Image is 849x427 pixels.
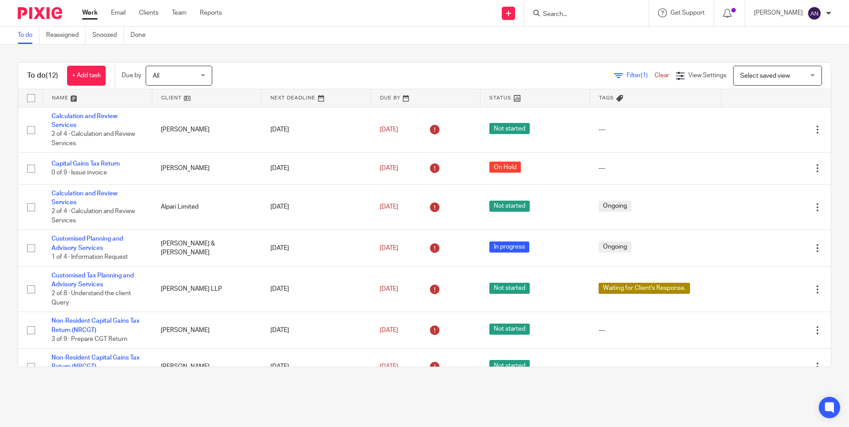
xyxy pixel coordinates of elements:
a: Reassigned [46,27,86,44]
span: Not started [489,283,530,294]
td: [PERSON_NAME] [152,312,261,348]
div: --- [599,326,712,335]
span: All [153,73,159,79]
img: Pixie [18,7,62,19]
a: Calculation and Review Services [52,113,117,128]
p: Due by [122,71,141,80]
td: [DATE] [262,266,371,312]
a: Done [131,27,152,44]
td: [PERSON_NAME] [152,107,261,153]
a: + Add task [67,66,106,86]
span: Not started [489,201,530,212]
a: Clients [139,8,159,17]
img: svg%3E [807,6,821,20]
a: Email [111,8,126,17]
span: [DATE] [380,204,398,210]
a: Work [82,8,98,17]
span: Waiting for Client's Response. [599,283,690,294]
a: Snoozed [92,27,124,44]
input: Search [542,11,622,19]
a: Reports [200,8,222,17]
span: [DATE] [380,327,398,333]
span: In progress [489,241,529,253]
a: Capital Gains Tax Return [52,161,120,167]
span: 1 of 4 · Information Request [52,254,128,260]
td: [DATE] [262,230,371,266]
span: 2 of 8 · Understand the client Query [52,291,131,306]
p: [PERSON_NAME] [754,8,803,17]
h1: To do [27,71,58,80]
td: [DATE] [262,348,371,385]
td: [PERSON_NAME] & [PERSON_NAME] [152,230,261,266]
span: [DATE] [380,286,398,292]
span: 3 of 9 · Prepare CGT Return [52,336,127,342]
span: (1) [641,72,648,79]
a: Non-Resident Capital Gains Tax Return (NRCGT) [52,355,139,370]
div: --- [599,164,712,173]
span: On Hold [489,162,521,173]
span: View Settings [688,72,726,79]
a: Clear [655,72,669,79]
td: [PERSON_NAME] [152,153,261,184]
span: Not started [489,360,530,371]
a: To do [18,27,40,44]
span: Tags [599,95,614,100]
a: Calculation and Review Services [52,190,117,206]
span: Not started [489,324,530,335]
span: Select saved view [740,73,790,79]
span: 2 of 4 · Calculation and Review Services [52,209,135,224]
td: [DATE] [262,107,371,153]
a: Team [172,8,186,17]
div: --- [599,362,712,371]
a: Customised Planning and Advisory Services [52,236,123,251]
a: Customised Tax Planning and Advisory Services [52,273,134,288]
td: [DATE] [262,312,371,348]
td: [PERSON_NAME] LLP [152,266,261,312]
span: Not started [489,123,530,134]
span: [DATE] [380,127,398,133]
span: Filter [627,72,655,79]
span: (12) [46,72,58,79]
div: --- [599,125,712,134]
span: Get Support [670,10,705,16]
span: [DATE] [380,165,398,171]
td: Alpari Limited [152,184,261,230]
span: Ongoing [599,201,631,212]
span: 0 of 9 · Issue invoice [52,170,107,176]
span: [DATE] [380,364,398,370]
td: [PERSON_NAME] [152,348,261,385]
span: 2 of 4 · Calculation and Review Services [52,131,135,146]
span: Ongoing [599,241,631,253]
span: [DATE] [380,245,398,251]
td: [DATE] [262,184,371,230]
a: Non-Resident Capital Gains Tax Return (NRCGT) [52,318,139,333]
td: [DATE] [262,153,371,184]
